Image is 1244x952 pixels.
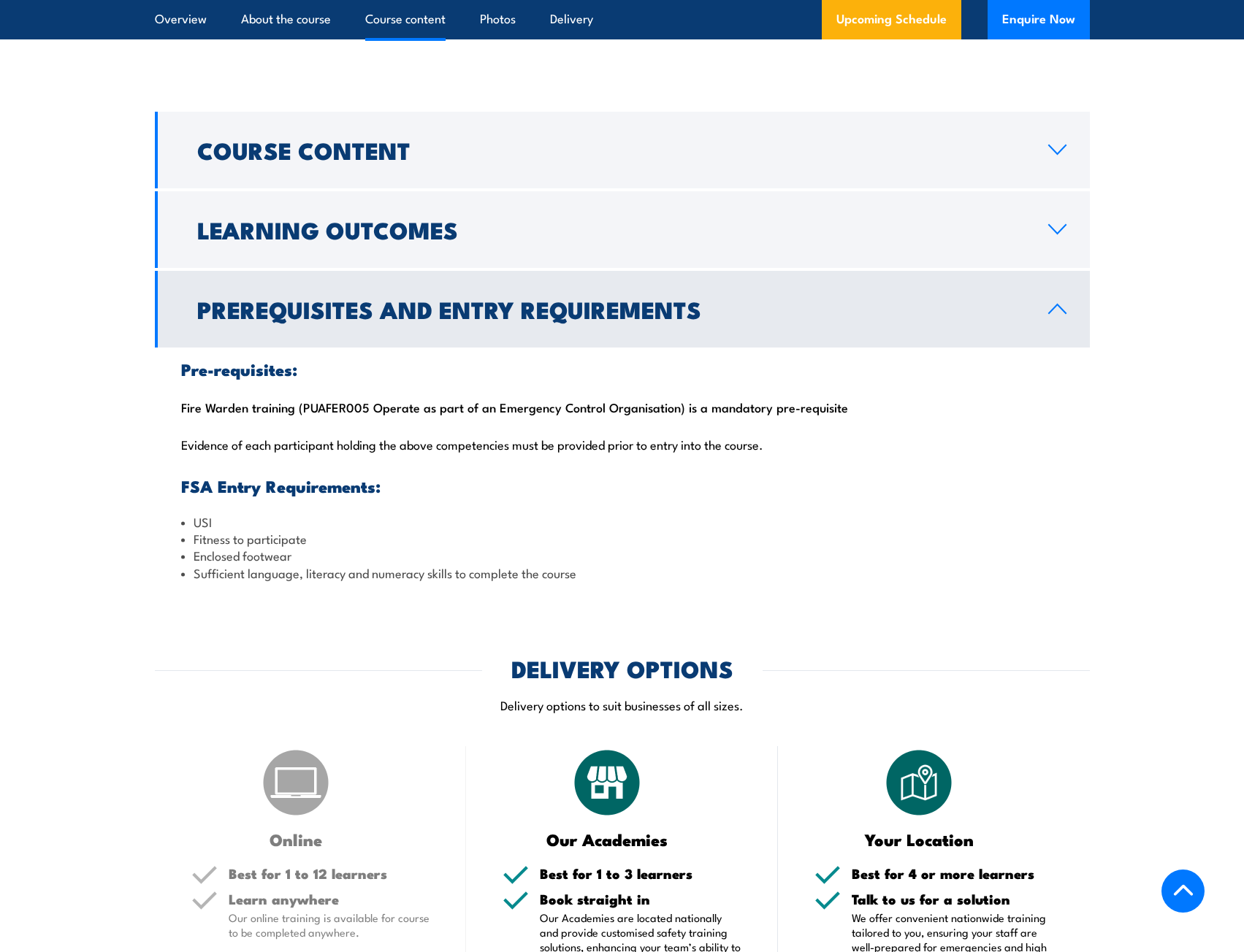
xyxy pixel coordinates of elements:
[181,437,1064,451] p: Evidence of each participant holding the above competencies must be provided prior to entry into ...
[181,361,1064,377] h3: Pre-requisites:
[229,892,430,906] h5: Learn anywhere
[852,867,1053,880] h5: Best for 4 or more learners
[155,112,1090,188] a: Course Content
[155,271,1090,348] a: Prerequisites and Entry Requirements
[155,348,1090,595] div: Fire Warden training (PUAFER005 Operate as part of an Emergency Control Organisation) is a mandat...
[155,696,1090,713] p: Delivery options to suit businesses of all sizes.
[181,530,1064,547] li: Fitness to participate
[197,299,1025,319] h2: Prerequisites and Entry Requirements
[155,191,1090,268] a: Learning Outcomes
[229,910,430,940] p: Our online training is available for course to be completed anywhere.
[814,831,1024,848] h3: Your Location
[540,867,741,880] h5: Best for 1 to 3 learners
[197,139,1025,160] h2: Course Content
[229,867,430,880] h5: Best for 1 to 12 learners
[181,564,1064,581] li: Sufficient language, literacy and numeracy skills to complete the course
[503,831,712,848] h3: Our Academies
[181,513,1064,530] li: USI
[181,477,1064,494] h3: FSA Entry Requirements:
[181,547,1064,564] li: Enclosed footwear
[197,219,1025,239] h2: Learning Outcomes
[191,831,401,848] h3: Online
[852,892,1053,906] h5: Talk to us for a solution
[511,658,733,678] h2: DELIVERY OPTIONS
[540,892,741,906] h5: Book straight in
